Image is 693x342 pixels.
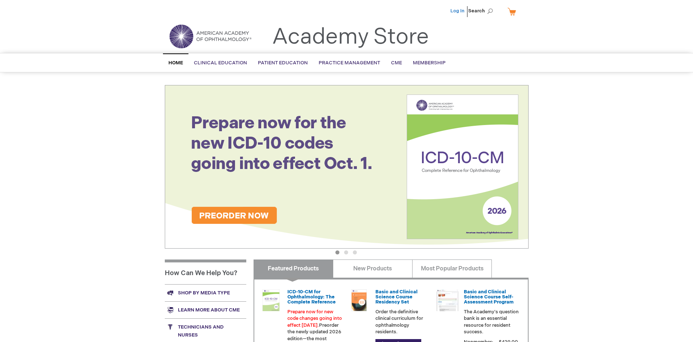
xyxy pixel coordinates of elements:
[165,284,246,301] a: Shop by media type
[344,250,348,254] button: 2 of 3
[335,250,339,254] button: 1 of 3
[194,60,247,66] span: Clinical Education
[413,60,446,66] span: Membership
[468,4,496,18] span: Search
[437,289,458,311] img: bcscself_20.jpg
[165,259,246,284] h1: How Can We Help You?
[165,301,246,318] a: Learn more about CME
[287,289,336,305] a: ICD-10-CM for Ophthalmology: The Complete Reference
[168,60,183,66] span: Home
[391,60,402,66] span: CME
[375,309,431,335] p: Order the definitive clinical curriculum for ophthalmology residents.
[450,8,465,14] a: Log In
[272,24,429,50] a: Academy Store
[353,250,357,254] button: 3 of 3
[375,289,418,305] a: Basic and Clinical Science Course Residency Set
[260,289,282,311] img: 0120008u_42.png
[464,309,519,335] p: The Academy's question bank is an essential resource for resident success.
[333,259,413,278] a: New Products
[412,259,492,278] a: Most Popular Products
[258,60,308,66] span: Patient Education
[348,289,370,311] img: 02850963u_47.png
[287,309,342,328] font: Prepare now for new code changes going into effect [DATE].
[464,289,514,305] a: Basic and Clinical Science Course Self-Assessment Program
[319,60,380,66] span: Practice Management
[254,259,333,278] a: Featured Products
